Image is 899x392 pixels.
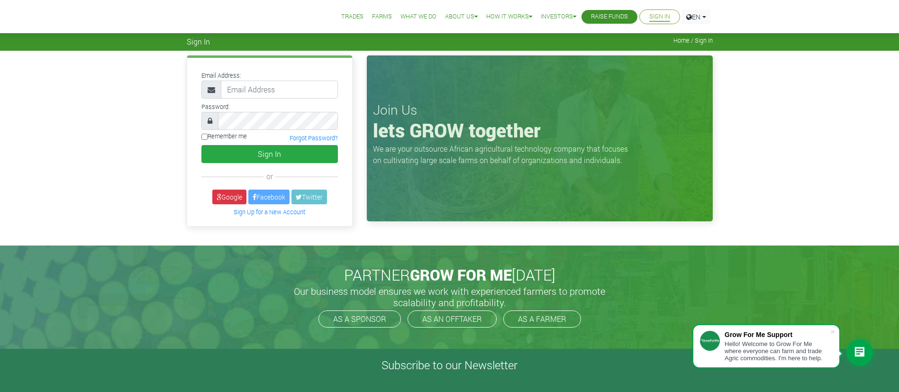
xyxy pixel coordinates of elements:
a: About Us [445,12,478,22]
a: Sign In [649,12,670,22]
a: Forgot Password? [290,134,338,142]
a: Trades [341,12,363,22]
h2: PARTNER [DATE] [191,266,709,284]
a: What We Do [400,12,436,22]
div: Hello! Welcome to Grow For Me where everyone can farm and trade Agric commodities. I'm here to help. [725,340,830,362]
div: Grow For Me Support [725,331,830,338]
h5: Our business model ensures we work with experienced farmers to promote scalability and profitabil... [284,285,616,308]
a: EN [682,9,710,24]
div: or [201,171,338,182]
span: GROW FOR ME [410,264,512,285]
a: How it Works [486,12,532,22]
h4: Subscribe to our Newsletter [12,358,887,372]
a: AS AN OFFTAKER [408,310,497,328]
span: Home / Sign In [673,37,713,44]
input: Email Address [221,81,338,99]
a: Investors [541,12,576,22]
a: AS A SPONSOR [318,310,401,328]
label: Password: [201,102,230,111]
a: Google [212,190,246,204]
h3: Join Us [373,102,707,118]
p: We are your outsource African agricultural technology company that focuses on cultivating large s... [373,143,634,166]
label: Email Address: [201,71,241,80]
a: Farms [372,12,392,22]
span: Sign In [187,37,210,46]
h1: lets GROW together [373,119,707,142]
input: Remember me [201,134,208,140]
a: Raise Funds [591,12,628,22]
a: Sign Up for a New Account [234,208,305,216]
button: Sign In [201,145,338,163]
label: Remember me [201,132,247,141]
a: AS A FARMER [503,310,581,328]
